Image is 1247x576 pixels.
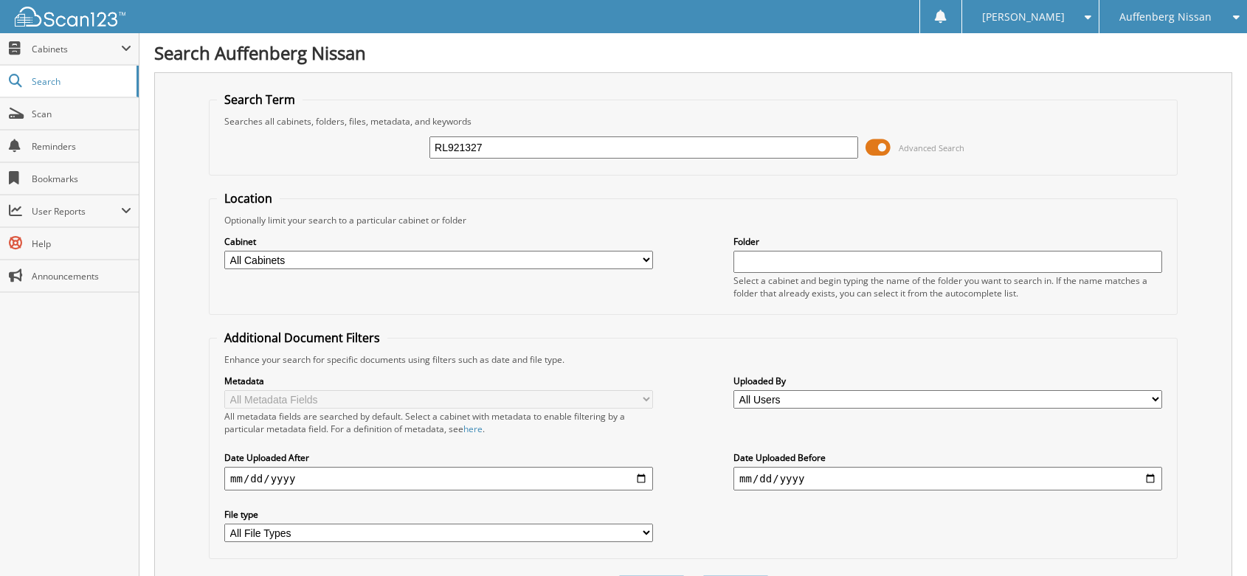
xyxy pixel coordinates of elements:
[224,467,653,490] input: start
[32,43,121,55] span: Cabinets
[15,7,125,27] img: scan123-logo-white.svg
[224,375,653,387] label: Metadata
[32,270,131,282] span: Announcements
[224,508,653,521] label: File type
[32,205,121,218] span: User Reports
[224,451,653,464] label: Date Uploaded After
[733,274,1162,299] div: Select a cabinet and begin typing the name of the folder you want to search in. If the name match...
[217,353,1170,366] div: Enhance your search for specific documents using filters such as date and file type.
[217,190,280,207] legend: Location
[1119,13,1212,21] span: Auffenberg Nissan
[982,13,1065,21] span: [PERSON_NAME]
[733,451,1162,464] label: Date Uploaded Before
[463,423,483,435] a: here
[224,235,653,248] label: Cabinet
[32,108,131,120] span: Scan
[217,115,1170,128] div: Searches all cabinets, folders, files, metadata, and keywords
[32,140,131,153] span: Reminders
[733,235,1162,248] label: Folder
[32,237,131,250] span: Help
[899,142,964,153] span: Advanced Search
[154,41,1232,65] h1: Search Auffenberg Nissan
[217,330,387,346] legend: Additional Document Filters
[217,214,1170,226] div: Optionally limit your search to a particular cabinet or folder
[733,467,1162,490] input: end
[217,91,303,108] legend: Search Term
[224,410,653,435] div: All metadata fields are searched by default. Select a cabinet with metadata to enable filtering b...
[32,75,129,88] span: Search
[32,173,131,185] span: Bookmarks
[733,375,1162,387] label: Uploaded By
